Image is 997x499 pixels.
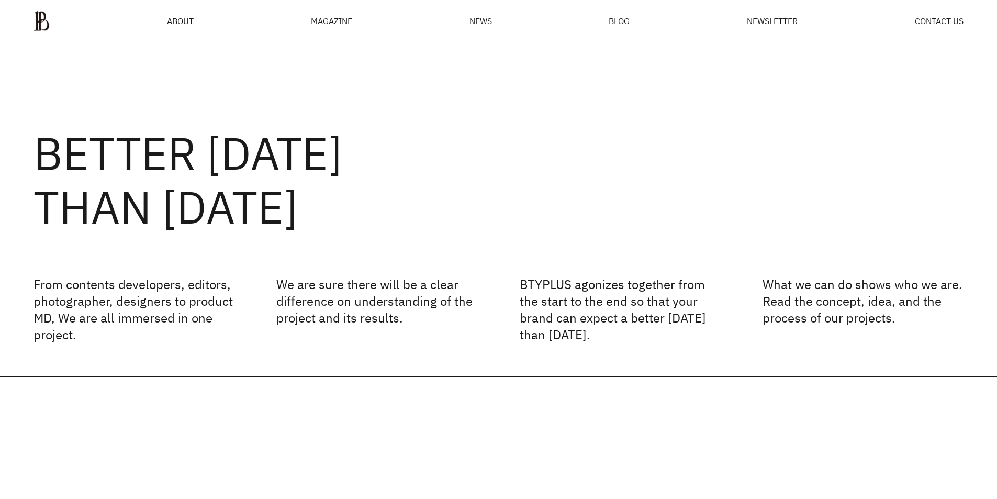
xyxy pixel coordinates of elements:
[763,276,964,343] p: What we can do shows who we are. Read the concept, idea, and the process of our projects.
[33,276,234,343] p: From contents developers, editors, photographer, designers to product MD, We are all immersed in ...
[520,276,721,343] p: BTYPLUS agonizes together from the start to the end so that your brand can expect a better [DATE]...
[747,17,798,25] a: NEWSLETTER
[167,17,194,25] a: ABOUT
[276,276,477,343] p: We are sure there will be a clear difference on understanding of the project and its results.
[33,10,50,31] img: ba379d5522eb3.png
[609,17,630,25] a: BLOG
[311,17,352,25] div: MAGAZINE
[469,17,492,25] a: NEWS
[915,17,964,25] a: CONTACT US
[33,126,964,234] h2: BETTER [DATE] THAN [DATE]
